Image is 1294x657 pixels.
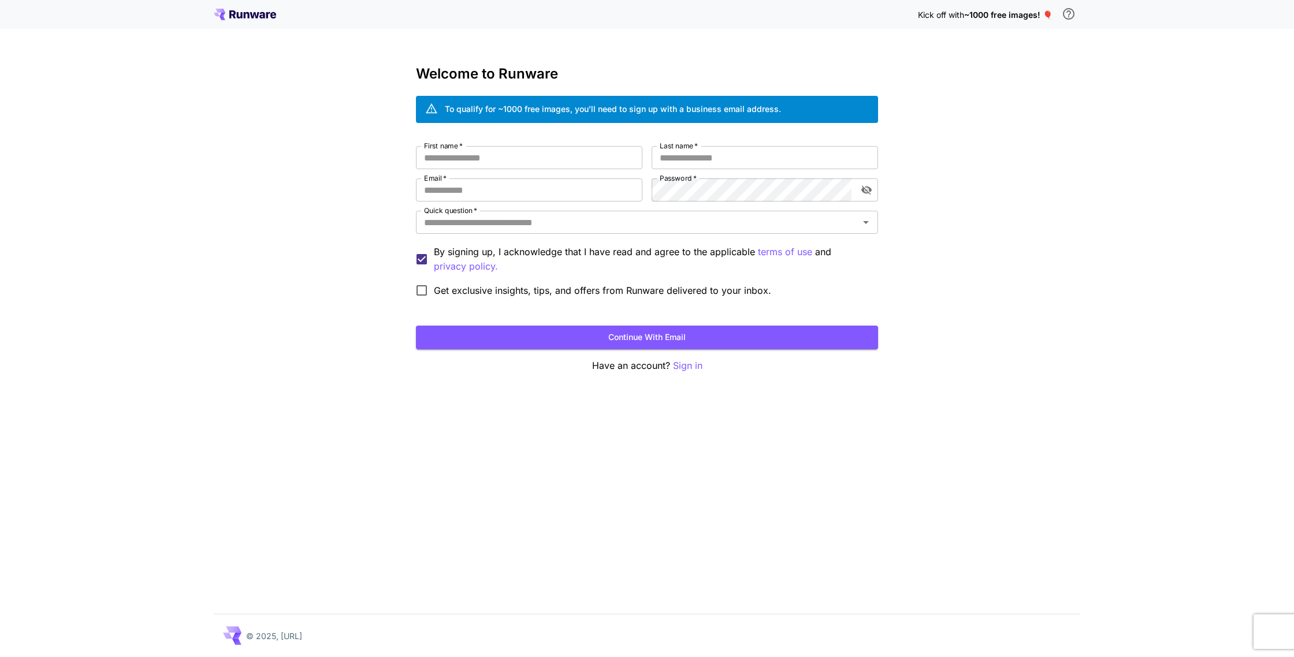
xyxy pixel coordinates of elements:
button: Sign in [673,359,702,373]
p: privacy policy. [434,259,498,274]
h3: Welcome to Runware [416,66,878,82]
button: By signing up, I acknowledge that I have read and agree to the applicable terms of use and [434,259,498,274]
label: First name [424,141,463,151]
div: To qualify for ~1000 free images, you’ll need to sign up with a business email address. [445,103,781,115]
p: By signing up, I acknowledge that I have read and agree to the applicable and [434,245,869,274]
span: ~1000 free images! 🎈 [964,10,1053,20]
span: Kick off with [918,10,964,20]
button: Continue with email [416,326,878,349]
label: Quick question [424,206,477,215]
button: Open [858,214,874,230]
label: Password [660,173,697,183]
label: Email [424,173,447,183]
p: © 2025, [URL] [246,630,302,642]
span: Get exclusive insights, tips, and offers from Runware delivered to your inbox. [434,283,771,297]
label: Last name [660,141,698,151]
button: In order to qualify for free credit, you need to sign up with a business email address and click ... [1057,2,1080,25]
button: toggle password visibility [856,180,877,200]
p: Have an account? [416,359,878,373]
p: terms of use [758,245,812,259]
button: By signing up, I acknowledge that I have read and agree to the applicable and privacy policy. [758,245,812,259]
